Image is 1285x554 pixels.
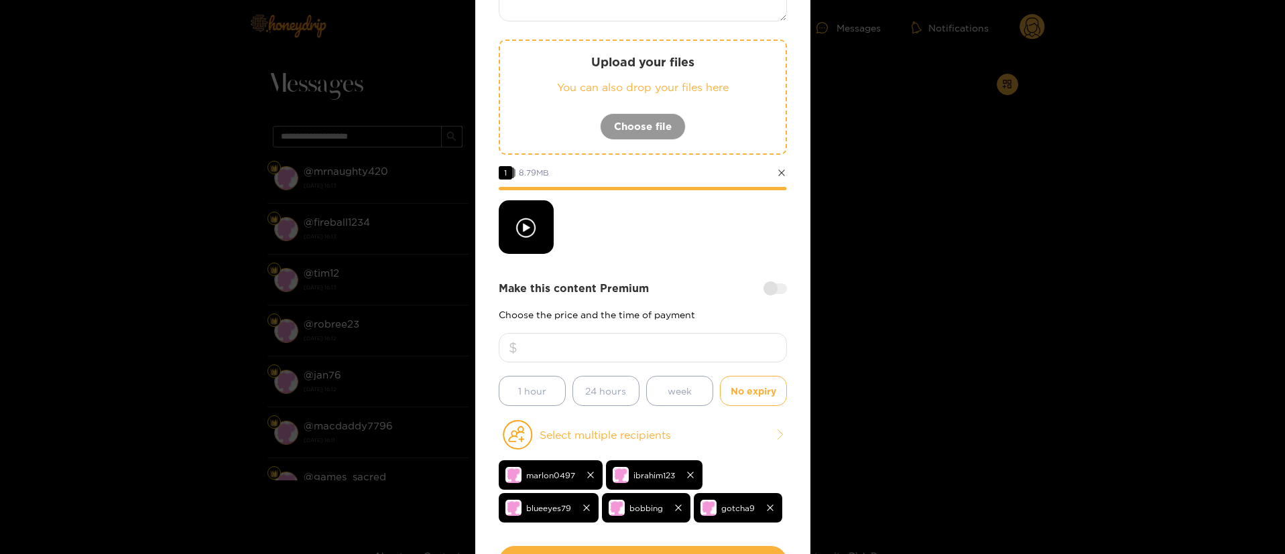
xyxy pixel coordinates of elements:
p: Upload your files [527,54,759,70]
img: no-avatar.png [609,500,625,516]
button: Select multiple recipients [499,419,787,450]
button: No expiry [720,376,787,406]
span: 1 hour [518,383,546,399]
span: No expiry [731,383,776,399]
button: 24 hours [572,376,639,406]
span: bobbing [629,500,663,516]
span: ibrahim123 [633,468,675,483]
span: 24 hours [585,383,626,399]
strong: Make this content Premium [499,281,649,296]
img: no-avatar.png [700,500,717,516]
button: Choose file [600,113,686,140]
span: marlon0497 [526,468,575,483]
img: no-avatar.png [505,467,522,483]
p: Choose the price and the time of payment [499,309,787,320]
span: 8.79 MB [519,168,549,177]
span: gotcha9 [721,500,755,516]
span: week [668,383,692,399]
img: no-avatar.png [613,467,629,483]
button: week [646,376,713,406]
span: 1 [499,166,512,180]
button: 1 hour [499,376,566,406]
span: blueeyes79 [526,500,571,516]
img: no-avatar.png [505,500,522,516]
p: You can also drop your files here [527,80,759,95]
